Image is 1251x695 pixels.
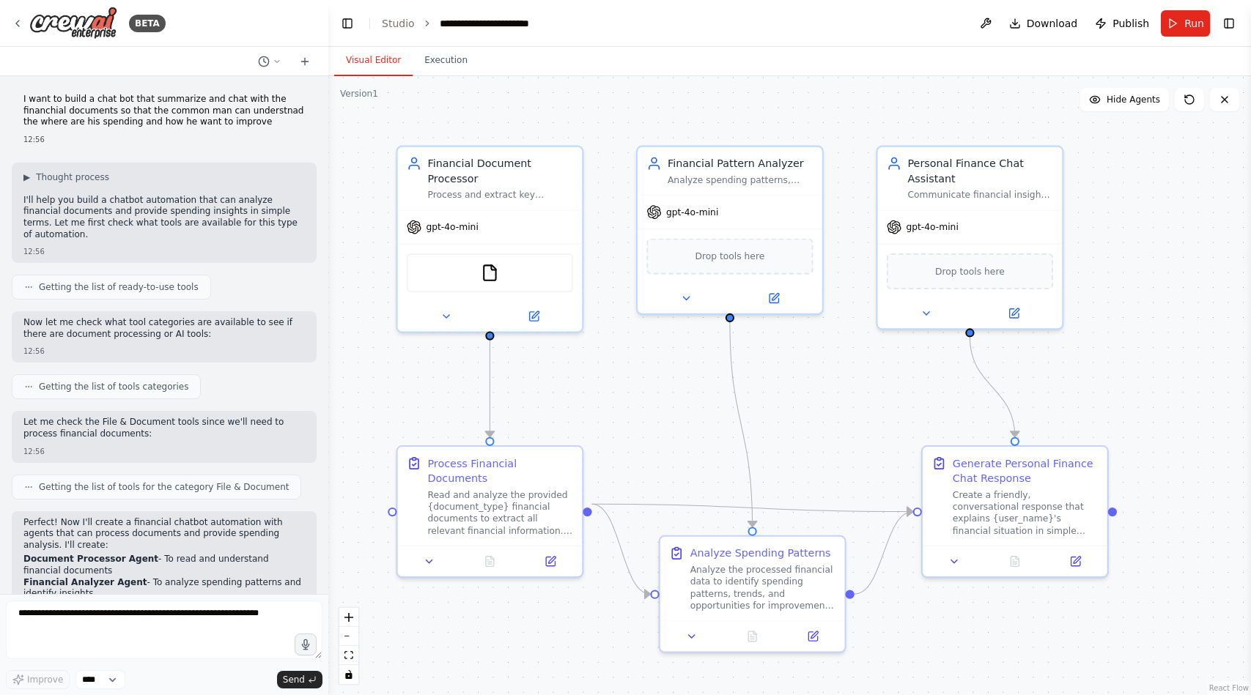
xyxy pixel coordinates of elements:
[427,488,573,536] div: Read and analyze the provided {document_type} financial documents to extract all relevant financi...
[6,670,70,689] button: Improve
[252,53,287,70] button: Switch to previous chat
[23,517,305,551] p: Perfect! Now I'll create a financial chatbot automation with agents that can process documents an...
[668,156,813,171] div: Financial Pattern Analyzer
[962,338,1022,437] g: Edge from 7f1a0d9b-420f-4eb7-a2c3-9e2de92cff5b to cd71fe36-a074-4500-a6bc-8ff9cbf2e70d
[427,456,573,486] div: Process Financial Documents
[592,497,913,519] g: Edge from dab1dded-729a-4376-8a4e-9258c7b94936 to cd71fe36-a074-4500-a6bc-8ff9cbf2e70d
[1161,10,1210,37] button: Run
[907,189,1053,201] div: Communicate financial insights and spending analysis to {user_name} in simple, everyday language....
[458,552,522,571] button: No output available
[339,608,358,684] div: React Flow controls
[23,346,305,357] div: 12:56
[906,221,958,233] span: gpt-4o-mini
[876,146,1063,330] div: Personal Finance Chat AssistantCommunicate financial insights and spending analysis to {user_name...
[1184,16,1204,31] span: Run
[1219,13,1239,34] button: Show right sidebar
[1107,94,1160,105] span: Hide Agents
[695,249,765,264] span: Drop tools here
[723,322,760,527] g: Edge from 7281d18e-9f9f-4d6c-a1dc-bdf5ba030c6f to 933bb95f-b43b-43c1-8623-fd16eea4a23a
[39,381,188,393] span: Getting the list of tools categories
[23,577,305,600] li: - To analyze spending patterns and identify insights
[382,18,415,29] a: Studio
[129,15,166,32] div: BETA
[337,13,358,34] button: Hide left sidebar
[339,646,358,665] button: fit view
[39,481,289,493] span: Getting the list of tools for the category File & Document
[36,171,109,183] span: Thought process
[427,156,573,186] div: Financial Document Processor
[293,53,317,70] button: Start a new chat
[525,552,576,571] button: Open in side panel
[481,264,499,282] img: FileReadTool
[491,308,576,326] button: Open in side panel
[23,94,305,128] p: I want to build a chat bot that summarize and chat with the financhial documents so that the comm...
[339,608,358,627] button: zoom in
[1027,16,1078,31] span: Download
[339,665,358,684] button: toggle interactivity
[1209,684,1249,692] a: React Flow attribution
[907,156,1053,186] div: Personal Finance Chat Assistant
[427,189,573,201] div: Process and extract key financial information from {document_type} documents, including transacti...
[29,7,117,40] img: Logo
[23,417,305,439] p: Let me check the File & Document tools since we'll need to process financial documents:
[23,554,158,564] strong: Document Processor Agent
[983,552,1047,571] button: No output available
[1049,552,1101,571] button: Open in side panel
[23,446,305,457] div: 12:56
[935,264,1005,278] span: Drop tools here
[953,488,1099,536] div: Create a friendly, conversational response that explains {user_name}'s financial situation in sim...
[23,171,109,183] button: ▶Thought process
[39,281,199,293] span: Getting the list of ready-to-use tools
[953,456,1099,486] div: Generate Personal Finance Chat Response
[921,445,1109,578] div: Generate Personal Finance Chat ResponseCreate a friendly, conversational response that explains {...
[23,171,30,183] span: ▶
[23,317,305,340] p: Now let me check what tool categories are available to see if there are document processing or AI...
[339,627,358,646] button: zoom out
[277,671,322,688] button: Send
[340,88,378,100] div: Version 1
[659,535,846,653] div: Analyze Spending PatternsAnalyze the processed financial data to identify spending patterns, tren...
[971,305,1056,323] button: Open in side panel
[668,174,813,186] div: Analyze spending patterns, identify financial trends, and discover opportunities for improvement ...
[690,546,831,560] div: Analyze Spending Patterns
[334,45,413,76] button: Visual Editor
[666,207,718,218] span: gpt-4o-mini
[382,16,529,31] nav: breadcrumb
[787,628,838,646] button: Open in side panel
[1080,88,1169,111] button: Hide Agents
[482,341,497,437] g: Edge from 089b654f-6d42-406d-b169-05bf2a2f378e to dab1dded-729a-4376-8a4e-9258c7b94936
[426,221,478,233] span: gpt-4o-mini
[636,146,824,315] div: Financial Pattern AnalyzerAnalyze spending patterns, identify financial trends, and discover oppo...
[23,134,305,145] div: 12:56
[413,45,479,76] button: Execution
[27,674,63,685] span: Improve
[1089,10,1155,37] button: Publish
[283,674,305,685] span: Send
[23,195,305,240] p: I'll help you build a chatbot automation that can analyze financial documents and provide spendin...
[592,497,651,601] g: Edge from dab1dded-729a-4376-8a4e-9258c7b94936 to 933bb95f-b43b-43c1-8623-fd16eea4a23a
[295,633,317,655] button: Click to speak your automation idea
[23,554,305,576] li: - To read and understand financial documents
[396,445,583,578] div: Process Financial DocumentsRead and analyze the provided {document_type} financial documents to e...
[720,628,784,646] button: No output available
[23,246,305,257] div: 12:56
[1003,10,1084,37] button: Download
[396,146,583,333] div: Financial Document ProcessorProcess and extract key financial information from {document_type} do...
[855,504,913,601] g: Edge from 933bb95f-b43b-43c1-8623-fd16eea4a23a to cd71fe36-a074-4500-a6bc-8ff9cbf2e70d
[1112,16,1149,31] span: Publish
[731,289,816,308] button: Open in side panel
[23,577,147,587] strong: Financial Analyzer Agent
[690,564,836,612] div: Analyze the processed financial data to identify spending patterns, trends, and opportunities for...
